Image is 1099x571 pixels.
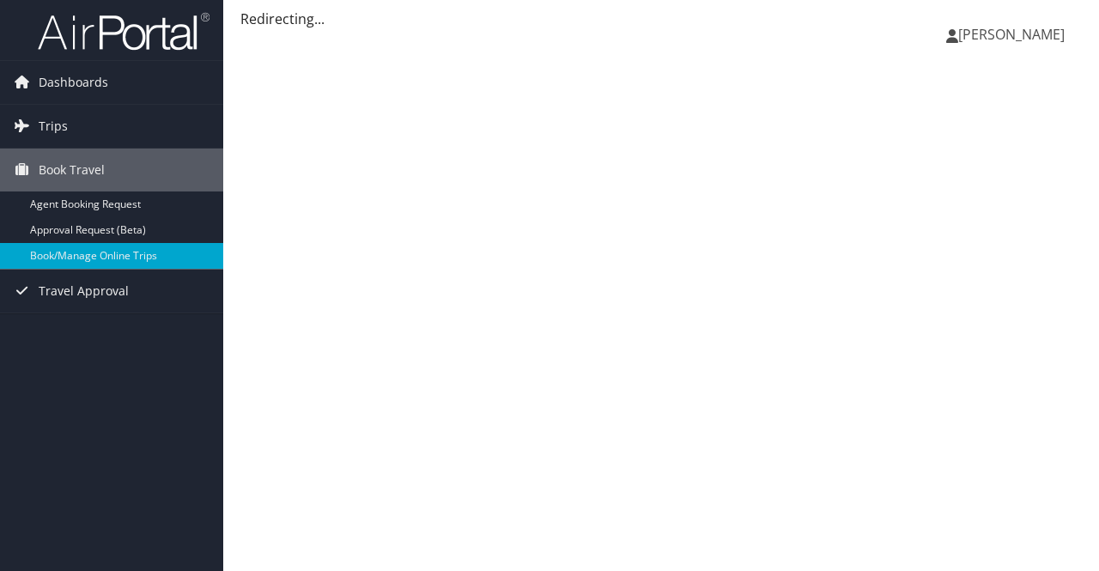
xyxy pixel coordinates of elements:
[39,149,105,191] span: Book Travel
[39,61,108,104] span: Dashboards
[39,105,68,148] span: Trips
[958,25,1065,44] span: [PERSON_NAME]
[946,9,1082,60] a: [PERSON_NAME]
[38,11,209,52] img: airportal-logo.png
[240,9,1082,29] div: Redirecting...
[39,270,129,313] span: Travel Approval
